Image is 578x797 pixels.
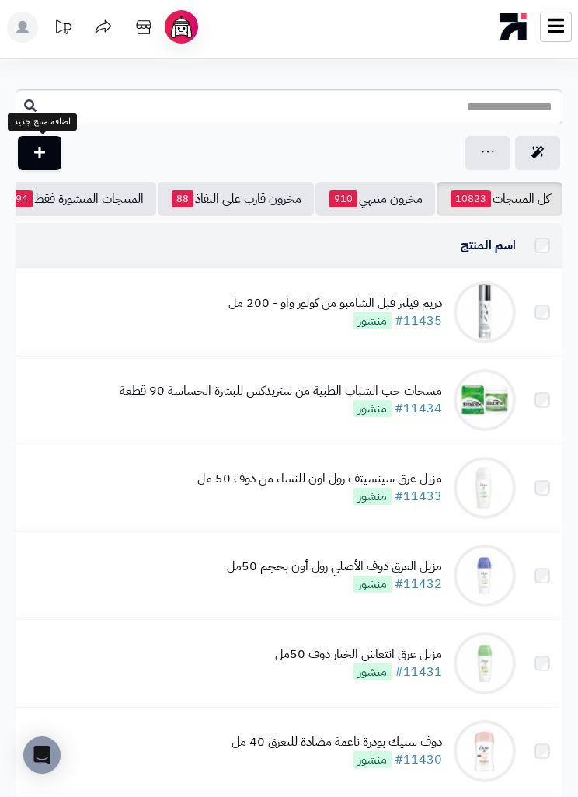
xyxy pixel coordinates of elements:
span: 910 [329,190,357,207]
img: دريم فيلتر قبل الشامبو من كولور واو - 200 مل [454,281,516,343]
a: #11432 [395,575,442,593]
div: دوف ستيك بودرة ناعمة مضادة للتعرق 40 مل [232,733,442,751]
div: دريم فيلتر قبل الشامبو من كولور واو - 200 مل [228,294,442,312]
img: مزيل عرق انتعاش الخيار دوف 50مل [454,632,516,694]
span: منشور [353,663,392,680]
div: مزيل عرق سينسيتف رول اون للنساء من دوف 50 مل [197,470,442,488]
img: logo-mobile.png [500,9,528,44]
img: ai-face.png [168,13,195,40]
span: 10823 [451,190,491,207]
div: Open Intercom Messenger [23,736,61,774]
img: مزيل عرق سينسيتف رول اون للنساء من دوف 50 مل [454,457,516,519]
div: اضافة منتج جديد [8,113,77,131]
a: تحديثات المنصة [44,12,82,47]
a: #11431 [395,663,442,681]
a: #11430 [395,750,442,769]
span: 88 [172,190,193,207]
span: منشور [353,576,392,593]
img: مزيل العرق دوف الأصلي رول أون بحجم 50مل [454,545,516,607]
span: منشور [353,312,392,329]
div: مزيل العرق دوف الأصلي رول أون بحجم 50مل [227,558,442,576]
span: منشور [353,488,392,505]
a: مخزون منتهي910 [315,182,435,216]
a: #11434 [395,399,442,418]
div: مسحات حب الشباب الطبية من ستريدكس للبشرة الحساسة 90 قطعة [120,382,442,400]
a: #11433 [395,487,442,506]
span: منشور [353,400,392,417]
span: منشور [353,751,392,768]
div: مزيل عرق انتعاش الخيار دوف 50مل [275,646,442,663]
img: مسحات حب الشباب الطبية من ستريدكس للبشرة الحساسة 90 قطعة [454,369,516,431]
a: اسم المنتج [461,236,516,255]
a: مخزون قارب على النفاذ88 [158,182,314,216]
a: كل المنتجات10823 [437,182,562,216]
a: #11435 [395,311,442,330]
img: دوف ستيك بودرة ناعمة مضادة للتعرق 40 مل [454,720,516,782]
